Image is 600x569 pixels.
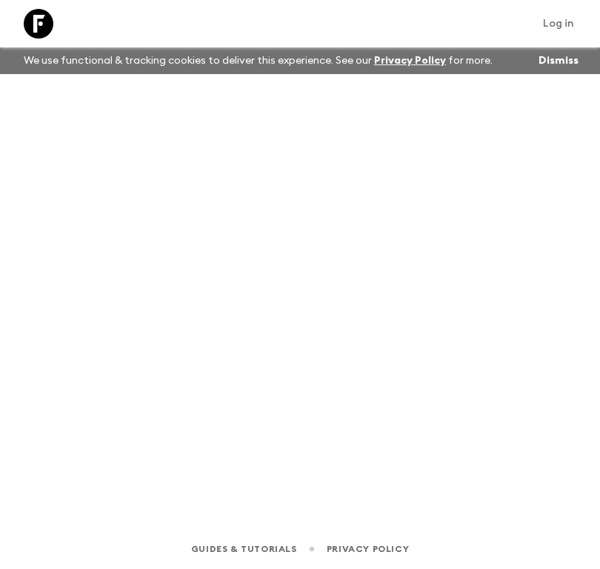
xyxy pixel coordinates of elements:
[374,56,446,66] a: Privacy Policy
[191,541,297,557] a: Guides & Tutorials
[535,50,582,71] button: Dismiss
[535,13,582,34] a: Log in
[327,541,409,557] a: Privacy Policy
[18,47,499,74] p: We use functional & tracking cookies to deliver this experience. See our for more.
